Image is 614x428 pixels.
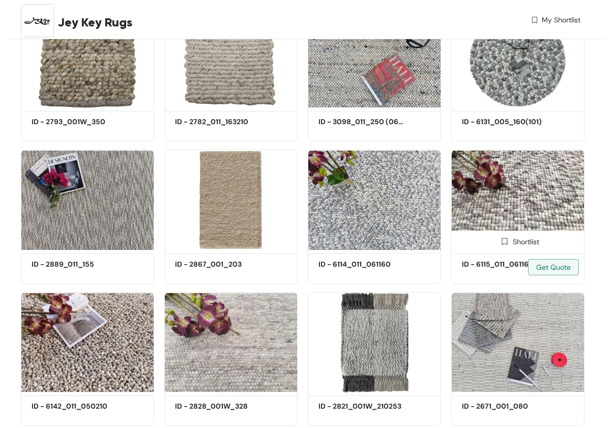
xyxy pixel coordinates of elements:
img: 956e3f39-f0e1-425e-886d-917d4052563f [164,292,298,393]
img: 0fa70e60-8e56-4fd7-9332-77857653cd7a [308,7,441,108]
img: Buyer Portal [21,4,54,37]
h5: ID - 2821_001W_210253 [318,401,405,412]
span: Jey Key Rugs [57,13,132,32]
h5: ID - 2671_001_080 [462,401,548,412]
img: 01cd0723-70c0-4799-ad3d-d1f868353f14 [451,7,584,108]
h5: ID - 2867_001_203 [175,259,261,270]
div: Shortlist [496,236,539,246]
img: 74540c9b-84a5-4edc-915d-5dcbcc318fc8 [164,7,298,108]
h5: ID - 2782_011_163210 [175,117,261,127]
h5: ID - 6142_011_050210 [32,401,118,412]
h5: ID - 6115_011_061160 [462,259,548,270]
img: 15ccaac4-e978-467d-b3d9-7de03be971bf [21,150,154,250]
img: 4195d7f9-81c3-4453-982f-9d6fbe36be80 [451,292,584,393]
button: Get Quote [528,259,579,275]
span: My Shortlist [542,15,580,25]
img: wishlist [530,15,539,25]
img: cd655805-8cbf-4ade-90b8-4058422070f5 [21,292,154,393]
img: ffb28e2e-55b1-4bf4-9e14-7624cb58fc80 [21,7,154,108]
h5: ID - 6114_011_061160 [318,259,405,270]
span: Get Quote [536,262,571,273]
h5: ID - 2793_001W_350 [32,117,118,127]
h5: ID - 2828_001W_328 [175,401,261,412]
img: c5a8c09c-ef83-4f2a-b7e0-0ecc0ead8035 [308,150,441,250]
h5: ID - 2889_011_155 [32,259,118,270]
img: ae079833-2b6a-4b2c-8786-ea0a921dffaf [308,292,441,393]
h5: ID - 3098_011_250 (060) [318,117,405,127]
img: 7ea29536-e1a9-4ef4-ac2e-deb80b5bf86b [451,150,584,250]
h5: ID - 6131_005_160(101) [462,117,548,127]
img: Shortlist [500,237,509,246]
img: c34b04d7-d44a-4df8-969f-7cd982f7ff82 [164,150,298,250]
